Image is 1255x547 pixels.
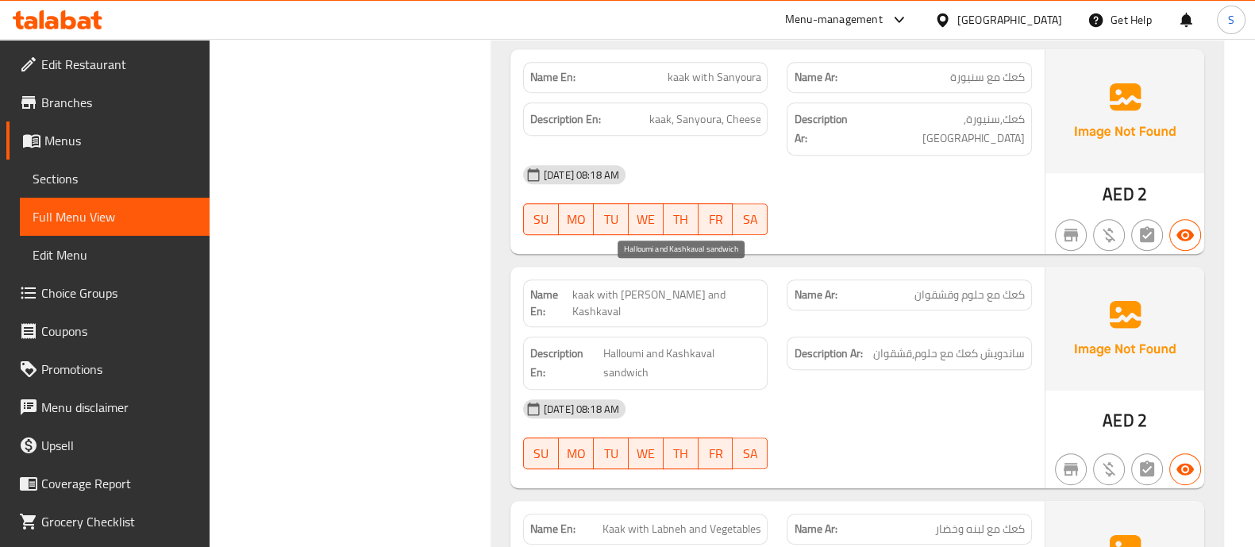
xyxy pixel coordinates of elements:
[699,437,733,469] button: FR
[530,521,576,537] strong: Name En:
[794,110,860,148] strong: Description Ar:
[530,208,552,231] span: SU
[1138,405,1147,436] span: 2
[41,398,197,417] span: Menu disclaimer
[1055,453,1087,485] button: Not branch specific item
[6,350,210,388] a: Promotions
[44,131,197,150] span: Menus
[1103,405,1134,436] span: AED
[1093,453,1125,485] button: Purchased item
[6,388,210,426] a: Menu disclaimer
[1103,179,1134,210] span: AED
[1169,219,1201,251] button: Available
[530,110,601,129] strong: Description En:
[523,437,559,469] button: SU
[41,283,197,302] span: Choice Groups
[530,442,552,465] span: SU
[635,442,657,465] span: WE
[41,474,197,493] span: Coverage Report
[1169,453,1201,485] button: Available
[733,437,768,469] button: SA
[935,521,1025,537] span: كعك مع لبنه وخضار
[565,208,587,231] span: MO
[41,55,197,74] span: Edit Restaurant
[530,287,572,320] strong: Name En:
[1228,11,1234,29] span: S
[1138,179,1147,210] span: 2
[950,69,1025,86] span: كعك مع سنيورة
[664,437,699,469] button: TH
[1131,453,1163,485] button: Not has choices
[733,203,768,235] button: SA
[572,287,761,320] span: kaak with [PERSON_NAME] and Kashkaval
[41,436,197,455] span: Upsell
[6,45,210,83] a: Edit Restaurant
[794,69,837,86] strong: Name Ar:
[6,464,210,503] a: Coverage Report
[603,344,760,383] span: Halloumi and Kashkaval sandwich
[670,208,692,231] span: TH
[33,207,197,226] span: Full Menu View
[537,402,626,417] span: [DATE] 08:18 AM
[670,442,692,465] span: TH
[602,521,760,537] span: Kaak with Labneh and Vegetables
[559,437,594,469] button: MO
[1045,267,1204,391] img: Ae5nvW7+0k+MAAAAAElFTkSuQmCC
[41,360,197,379] span: Promotions
[523,203,559,235] button: SU
[41,322,197,341] span: Coupons
[1045,49,1204,173] img: Ae5nvW7+0k+MAAAAAElFTkSuQmCC
[594,203,629,235] button: TU
[664,203,699,235] button: TH
[537,168,626,183] span: [DATE] 08:18 AM
[559,203,594,235] button: MO
[565,442,587,465] span: MO
[699,203,733,235] button: FR
[785,10,883,29] div: Menu-management
[530,344,600,383] strong: Description En:
[41,512,197,531] span: Grocery Checklist
[794,521,837,537] strong: Name Ar:
[600,442,622,465] span: TU
[629,437,664,469] button: WE
[594,437,629,469] button: TU
[530,69,576,86] strong: Name En:
[33,169,197,188] span: Sections
[668,69,760,86] span: kaak with Sanyoura
[914,287,1025,303] span: كعك مع حلوم وقشقوان
[1093,219,1125,251] button: Purchased item
[6,274,210,312] a: Choice Groups
[20,236,210,274] a: Edit Menu
[600,208,622,231] span: TU
[873,344,1025,364] span: ساندويش كعك مع حلوم,قشقوان
[649,110,760,129] span: kaak, Sanyoura, Cheese
[6,503,210,541] a: Grocery Checklist
[957,11,1062,29] div: [GEOGRAPHIC_DATA]
[1055,219,1087,251] button: Not branch specific item
[864,110,1025,148] span: كعك,سنيورة,[GEOGRAPHIC_DATA]
[794,344,862,364] strong: Description Ar:
[705,442,727,465] span: FR
[794,287,837,303] strong: Name Ar:
[6,83,210,121] a: Branches
[705,208,727,231] span: FR
[33,245,197,264] span: Edit Menu
[20,160,210,198] a: Sections
[635,208,657,231] span: WE
[739,208,761,231] span: SA
[739,442,761,465] span: SA
[6,121,210,160] a: Menus
[6,426,210,464] a: Upsell
[1131,219,1163,251] button: Not has choices
[6,312,210,350] a: Coupons
[20,198,210,236] a: Full Menu View
[41,93,197,112] span: Branches
[629,203,664,235] button: WE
